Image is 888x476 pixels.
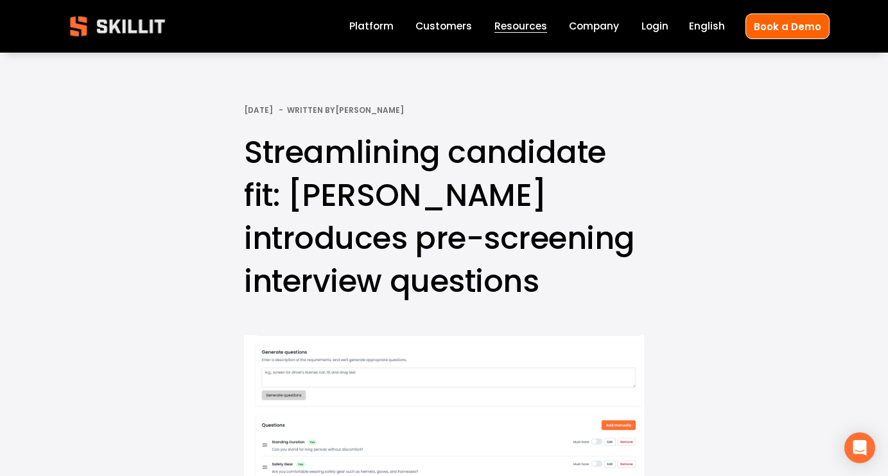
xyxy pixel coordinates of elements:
span: English [689,19,725,33]
div: Written By [287,106,404,115]
img: Skillit [59,7,176,46]
div: language picker [689,18,725,35]
a: [PERSON_NAME] [335,105,404,115]
a: Book a Demo [745,13,830,38]
a: folder dropdown [494,18,547,35]
h1: Streamlining candidate fit: [PERSON_NAME] introduces pre-screening interview questions [244,131,643,303]
a: Platform [349,18,394,35]
a: Company [569,18,619,35]
a: Customers [415,18,472,35]
a: Login [641,18,668,35]
span: Resources [494,19,547,33]
div: Open Intercom Messenger [844,432,875,463]
span: [DATE] [244,105,273,115]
